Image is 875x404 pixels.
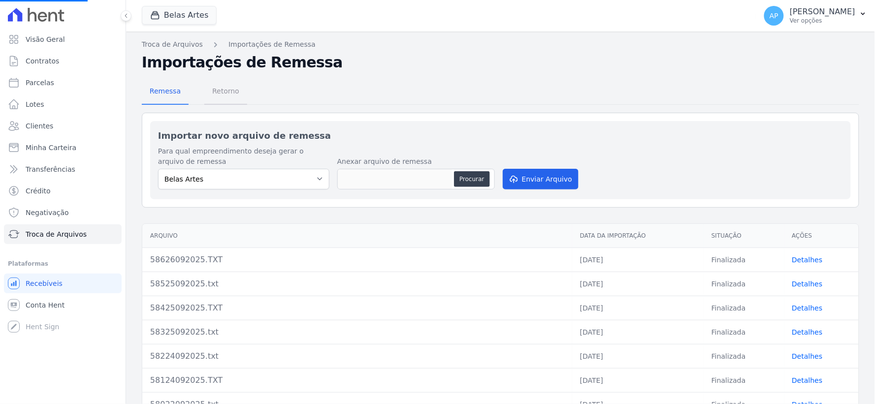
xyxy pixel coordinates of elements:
button: Enviar Arquivo [503,169,579,189]
a: Retorno [204,79,247,105]
a: Minha Carteira [4,138,122,157]
a: Crédito [4,181,122,201]
button: AP [PERSON_NAME] Ver opções [756,2,875,30]
td: Finalizada [704,368,784,392]
nav: Tab selector [142,79,247,105]
span: Conta Hent [26,300,65,310]
span: Lotes [26,99,44,109]
td: Finalizada [704,248,784,272]
a: Remessa [142,79,189,105]
span: Clientes [26,121,53,131]
th: Situação [704,224,784,248]
a: Troca de Arquivos [4,224,122,244]
a: Contratos [4,51,122,71]
span: Transferências [26,164,75,174]
a: Visão Geral [4,30,122,49]
span: Visão Geral [26,34,65,44]
button: Belas Artes [142,6,217,25]
span: AP [770,12,778,19]
span: Recebíveis [26,279,63,288]
a: Clientes [4,116,122,136]
div: 58626092025.TXT [150,254,564,266]
td: [DATE] [572,368,704,392]
td: Finalizada [704,320,784,344]
td: [DATE] [572,296,704,320]
th: Arquivo [142,224,572,248]
h2: Importar novo arquivo de remessa [158,129,843,142]
span: Negativação [26,208,69,218]
a: Detalhes [792,376,823,384]
td: Finalizada [704,272,784,296]
label: Para qual empreendimento deseja gerar o arquivo de remessa [158,146,329,167]
a: Troca de Arquivos [142,39,203,50]
td: [DATE] [572,248,704,272]
div: 58224092025.txt [150,350,564,362]
div: Plataformas [8,258,118,270]
a: Detalhes [792,280,823,288]
td: [DATE] [572,344,704,368]
th: Ações [784,224,859,248]
div: 58325092025.txt [150,326,564,338]
th: Data da Importação [572,224,704,248]
td: Finalizada [704,344,784,368]
p: [PERSON_NAME] [790,7,855,17]
h2: Importações de Remessa [142,54,859,71]
div: 58124092025.TXT [150,374,564,386]
a: Detalhes [792,304,823,312]
p: Ver opções [790,17,855,25]
span: Retorno [206,81,245,101]
a: Recebíveis [4,274,122,293]
a: Parcelas [4,73,122,93]
a: Conta Hent [4,295,122,315]
a: Negativação [4,203,122,222]
a: Transferências [4,159,122,179]
button: Procurar [454,171,489,187]
td: Finalizada [704,296,784,320]
a: Lotes [4,94,122,114]
span: Troca de Arquivos [26,229,87,239]
nav: Breadcrumb [142,39,859,50]
a: Detalhes [792,256,823,264]
span: Minha Carteira [26,143,76,153]
a: Detalhes [792,328,823,336]
td: [DATE] [572,272,704,296]
div: 58525092025.txt [150,278,564,290]
span: Parcelas [26,78,54,88]
span: Crédito [26,186,51,196]
a: Importações de Remessa [228,39,316,50]
span: Contratos [26,56,59,66]
label: Anexar arquivo de remessa [337,156,495,167]
div: 58425092025.TXT [150,302,564,314]
a: Detalhes [792,352,823,360]
td: [DATE] [572,320,704,344]
span: Remessa [144,81,187,101]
